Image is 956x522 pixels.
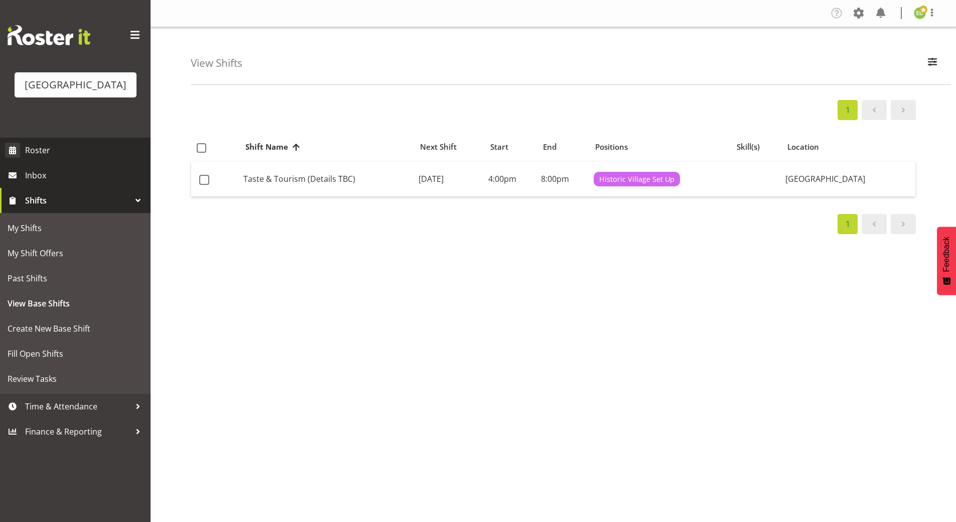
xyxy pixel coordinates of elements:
a: My Shifts [3,216,148,241]
span: My Shifts [8,221,143,236]
button: Filter Employees [922,52,943,74]
td: Taste & Tourism (Details TBC) [239,162,414,197]
span: My Shift Offers [8,246,143,261]
img: Rosterit website logo [8,25,90,45]
span: Create New Base Shift [8,321,143,336]
button: Feedback - Show survey [937,227,956,295]
td: [DATE] [415,162,485,197]
span: Location [787,141,819,153]
span: Start [490,141,508,153]
span: Inbox [25,168,146,183]
span: Time & Attendance [25,399,130,414]
div: [GEOGRAPHIC_DATA] [25,77,126,92]
h4: View Shifts [191,57,242,69]
a: Review Tasks [3,366,148,391]
span: Finance & Reporting [25,424,130,439]
img: emma-dowman11789.jpg [914,7,926,19]
a: Fill Open Shifts [3,341,148,366]
td: 8:00pm [537,162,590,197]
span: Positions [595,141,628,153]
span: Shifts [25,193,130,208]
span: Shift Name [245,141,288,153]
span: Historic Village Set Up [599,174,674,185]
a: Create New Base Shift [3,316,148,341]
a: View Base Shifts [3,291,148,316]
td: 4:00pm [484,162,537,197]
span: Roster [25,143,146,158]
a: My Shift Offers [3,241,148,266]
span: Past Shifts [8,271,143,286]
span: [GEOGRAPHIC_DATA] [785,173,865,184]
span: Feedback [942,237,951,272]
span: Skill(s) [737,141,760,153]
span: End [543,141,557,153]
span: View Base Shifts [8,296,143,311]
span: Next Shift [420,141,457,153]
a: Past Shifts [3,266,148,291]
span: Review Tasks [8,371,143,386]
span: Fill Open Shifts [8,346,143,361]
